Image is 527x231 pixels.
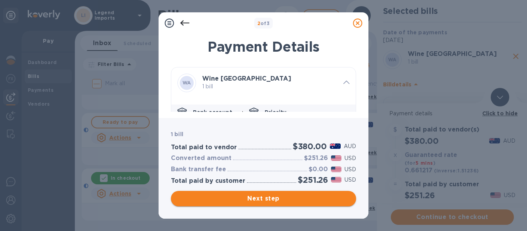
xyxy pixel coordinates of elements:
span: 2 [257,20,260,26]
b: 1 bill [171,131,183,137]
b: WA [182,80,191,86]
img: AUD [330,143,341,149]
h3: $0.00 [309,166,328,173]
p: USD [345,165,356,174]
img: USD [331,155,341,161]
p: USD [345,154,356,162]
p: Priority [265,108,286,116]
img: USD [331,177,341,182]
h3: Total paid by customer [171,177,245,185]
p: Bank account [193,108,232,116]
span: Next step [177,194,350,203]
h3: Total paid to vendor [171,144,237,151]
p: 1 bill [202,83,337,91]
b: Wine [GEOGRAPHIC_DATA] [202,75,291,82]
b: of 3 [257,20,270,26]
p: AUD [344,142,356,150]
p: USD [345,176,356,184]
h1: Payment Details [171,39,356,55]
button: Next step [171,191,356,206]
h2: $251.26 [298,175,328,185]
h3: $251.26 [304,155,328,162]
img: USD [331,167,341,172]
h3: Bank transfer fee [171,166,226,173]
h2: $380.00 [293,142,327,151]
div: WAWine [GEOGRAPHIC_DATA] 1 bill [171,67,356,98]
h3: Converted amount [171,155,231,162]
